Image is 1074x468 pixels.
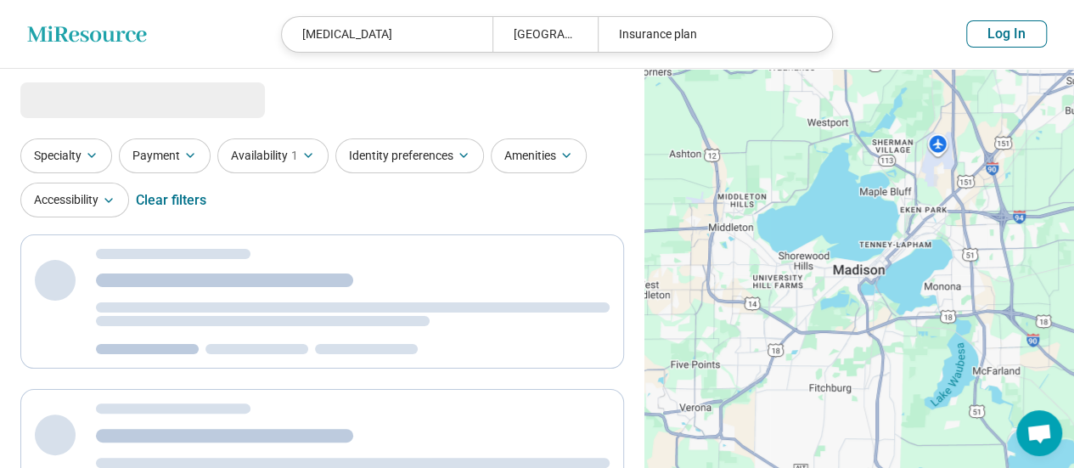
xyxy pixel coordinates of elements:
[20,82,163,116] span: Loading...
[491,138,587,173] button: Amenities
[20,138,112,173] button: Specialty
[492,17,598,52] div: [GEOGRAPHIC_DATA], [GEOGRAPHIC_DATA]
[217,138,329,173] button: Availability1
[136,180,206,221] div: Clear filters
[282,17,492,52] div: [MEDICAL_DATA]
[1016,410,1062,456] a: Open chat
[966,20,1047,48] button: Log In
[291,147,298,165] span: 1
[119,138,211,173] button: Payment
[335,138,484,173] button: Identity preferences
[20,183,129,217] button: Accessibility
[598,17,808,52] div: Insurance plan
